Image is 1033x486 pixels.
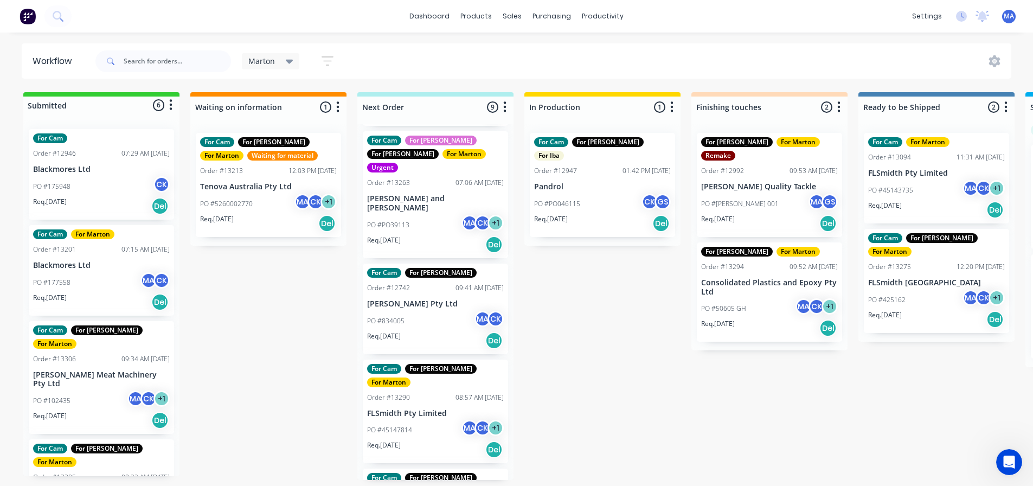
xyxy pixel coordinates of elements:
[963,290,979,306] div: MA
[247,151,318,161] div: Waiting for material
[534,214,568,224] p: Req. [DATE]
[33,165,170,174] p: Blackmores Ltd
[697,133,842,237] div: For [PERSON_NAME]For MartonRemakeOrder #1299209:53 AM [DATE][PERSON_NAME] Quality TacklePO #[PERS...
[9,332,208,351] textarea: Message…
[777,247,820,257] div: For Marton
[701,214,735,224] p: Req. [DATE]
[655,194,671,210] div: GS
[534,166,577,176] div: Order #12947
[124,50,231,72] input: Search for orders...
[864,229,1009,333] div: For CamFor [PERSON_NAME]For MartonOrder #1327512:20 PM [DATE]FLSmidth [GEOGRAPHIC_DATA]PO #425162...
[868,262,911,272] div: Order #13275
[534,137,568,147] div: For Cam
[363,264,508,354] div: For CamFor [PERSON_NAME]Order #1274209:41 AM [DATE][PERSON_NAME] Pty LtdPO #834005MACKReq.[DATE]Del
[864,133,1009,223] div: For CamFor MartonOrder #1309411:31 AM [DATE]FLSmidth Pty LimitedPO #45143735MACK+1Req.[DATE]Del
[367,299,504,309] p: [PERSON_NAME] Pty Ltd
[33,444,67,453] div: For Cam
[485,236,503,253] div: Del
[809,298,825,315] div: CK
[572,137,644,147] div: For [PERSON_NAME]
[868,152,911,162] div: Order #13094
[701,304,746,314] p: PO #50605 GH
[455,178,504,188] div: 07:06 AM [DATE]
[363,131,508,258] div: For CamFor [PERSON_NAME]For [PERSON_NAME]For MartonUrgentOrder #1326307:06 AM [DATE][PERSON_NAME]...
[121,354,170,364] div: 09:34 AM [DATE]
[367,473,401,483] div: For Cam
[33,411,67,421] p: Req. [DATE]
[819,215,837,232] div: Del
[906,233,978,243] div: For [PERSON_NAME]
[153,391,170,407] div: + 1
[17,355,25,364] button: Emoji picker
[697,242,842,342] div: For [PERSON_NAME]For MartonOrder #1329409:52 AM [DATE]Consolidated Plastics and Epoxy Pty LtdPO #...
[963,180,979,196] div: MA
[809,194,825,210] div: MA
[52,355,60,364] button: Upload attachment
[986,311,1004,328] div: Del
[367,283,410,293] div: Order #12742
[307,194,324,210] div: CK
[196,133,341,237] div: For CamFor [PERSON_NAME]For MartonWaiting for materialOrder #1321312:03 PM [DATE]Tenova Australia...
[151,293,169,311] div: Del
[455,283,504,293] div: 09:41 AM [DATE]
[33,149,76,158] div: Order #12946
[151,412,169,429] div: Del
[140,391,157,407] div: CK
[71,325,143,335] div: For [PERSON_NAME]
[868,310,902,320] p: Req. [DATE]
[367,235,401,245] p: Req. [DATE]
[367,425,412,435] p: PO #45147814
[153,272,170,289] div: CK
[790,262,838,272] div: 09:52 AM [DATE]
[31,6,48,23] img: Profile image for Maricar
[190,4,210,24] div: Close
[957,152,1005,162] div: 11:31 AM [DATE]
[367,149,439,159] div: For [PERSON_NAME]
[33,325,67,335] div: For Cam
[367,220,409,230] p: PO #PO39113
[367,178,410,188] div: Order #13263
[777,137,820,147] div: For Marton
[534,199,580,209] p: PO #PO046115
[29,129,174,220] div: For CamOrder #1294607:29 AM [DATE]Blackmores LtdPO #175948CKReq.[DATE]Del
[701,137,773,147] div: For [PERSON_NAME]
[33,133,67,143] div: For Cam
[405,473,477,483] div: For [PERSON_NAME]
[121,245,170,254] div: 07:15 AM [DATE]
[33,472,76,482] div: Order #13305
[200,199,253,209] p: PO #5260002770
[367,136,401,145] div: For Cam
[790,166,838,176] div: 09:53 AM [DATE]
[9,287,208,330] div: Marton says…
[868,295,906,305] p: PO #425162
[17,127,169,159] div: Once exported, you can filter by Customer in Excel to get a detailed breakdown.
[868,247,912,257] div: For Marton
[33,229,67,239] div: For Cam
[989,180,1005,196] div: + 1
[405,268,477,278] div: For [PERSON_NAME]
[701,278,838,297] p: Consolidated Plastics and Epoxy Pty Ltd
[170,4,190,25] button: Home
[976,290,992,306] div: CK
[404,8,455,24] a: dashboard
[701,319,735,329] p: Req. [DATE]
[367,393,410,402] div: Order #13290
[153,176,170,193] div: CK
[71,444,143,453] div: For [PERSON_NAME]
[474,420,491,436] div: CK
[576,8,629,24] div: productivity
[701,166,744,176] div: Order #12992
[795,298,812,315] div: MA
[455,8,497,24] div: products
[487,215,504,231] div: + 1
[868,137,902,147] div: For Cam
[17,95,169,127] div: Then, click the three dots icon on the Sales Orders dashboard card and select Export to Excel For...
[534,182,671,191] p: Pandrol
[33,197,67,207] p: Req. [DATE]
[868,186,913,195] p: PO #45143735
[474,311,491,327] div: MA
[907,8,947,24] div: settings
[485,332,503,349] div: Del
[367,440,401,450] p: Req. [DATE]
[868,278,1005,287] p: FLSmidth [GEOGRAPHIC_DATA]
